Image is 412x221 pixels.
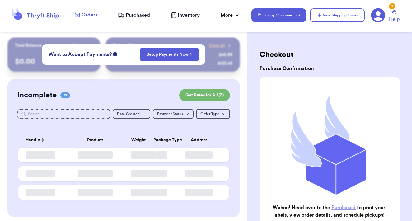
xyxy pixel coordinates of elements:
[113,109,150,119] button: Date Created
[260,50,400,60] h2: Checkout
[72,42,86,49] span: Payout
[389,16,400,23] span: Help
[63,133,127,148] th: Product
[147,51,192,58] a: Setup Payments Now
[196,109,230,119] button: Order Type
[75,11,97,19] a: Orders
[15,57,93,67] p: $ 0.00
[72,42,93,49] a: Payout
[153,109,194,119] button: Payment Status
[331,205,356,210] a: Purchased
[140,48,199,61] button: Setup Payments Now
[260,65,400,72] h3: Purchase Confirmation
[371,8,385,22] a: 3
[17,90,57,100] h2: Incomplete
[26,137,40,143] span: Handle
[200,112,219,116] span: Order Type
[17,109,110,119] input: Search
[49,51,112,58] span: Want to Accept Payments?
[178,12,200,19] span: Inventory
[60,92,70,98] span: 12
[310,8,365,22] button: New Shipping Order
[265,204,393,219] h2: Wahoo! Head over to the to print your labels, view order details, and schedule pickups!
[117,112,140,116] span: Date Created
[251,8,306,22] button: Copy Customer Link
[172,133,229,148] th: Address
[221,12,240,19] div: More
[389,3,395,9] div: 3
[126,12,150,19] span: Purchased
[157,112,183,116] span: Payment Status
[127,133,150,148] th: Weight
[209,42,225,49] span: View all
[118,12,150,19] a: Purchased
[40,136,45,144] button: Sort ascending
[179,89,230,101] button: Get Rates for All (3)
[218,60,232,67] div: $ 123.45
[209,42,232,49] a: View all
[219,52,232,58] div: $ 45.99
[15,42,42,49] p: Total Balance
[171,12,200,19] a: Inventory
[82,11,97,19] span: Orders
[150,133,172,148] th: Package Type
[389,10,400,23] a: Help
[113,42,147,49] p: Recent Payments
